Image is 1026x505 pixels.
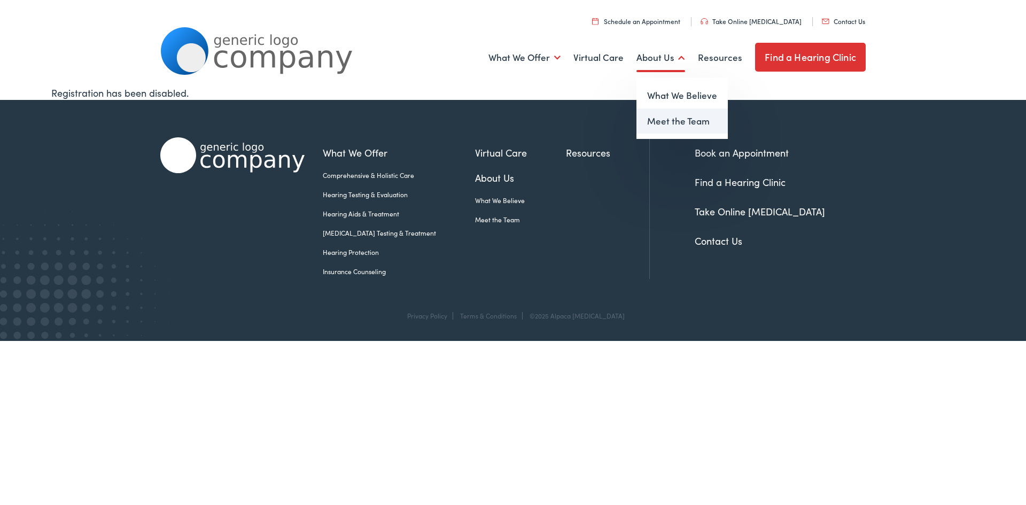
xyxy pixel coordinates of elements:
a: About Us [636,38,685,77]
a: What We Offer [488,38,561,77]
a: Schedule an Appointment [592,17,680,26]
img: utility icon [701,18,708,25]
a: Find a Hearing Clinic [755,43,866,72]
div: Registration has been disabled. [51,86,975,100]
a: What We Believe [636,83,728,108]
a: Take Online [MEDICAL_DATA] [701,17,802,26]
a: [MEDICAL_DATA] Testing & Treatment [323,228,475,238]
a: Terms & Conditions [460,311,517,320]
div: ©2025 Alpaca [MEDICAL_DATA] [524,312,625,320]
a: Resources [566,145,649,160]
a: Hearing Testing & Evaluation [323,190,475,199]
a: Take Online [MEDICAL_DATA] [695,205,825,218]
a: Contact Us [695,234,742,247]
a: Hearing Protection [323,247,475,257]
a: Book an Appointment [695,146,789,159]
img: utility icon [822,19,829,24]
a: Virtual Care [475,145,566,160]
img: utility icon [592,18,598,25]
a: Hearing Aids & Treatment [323,209,475,219]
a: Insurance Counseling [323,267,475,276]
a: Contact Us [822,17,865,26]
a: Resources [698,38,742,77]
a: Virtual Care [573,38,624,77]
a: Find a Hearing Clinic [695,175,786,189]
a: Meet the Team [636,108,728,134]
a: What We Believe [475,196,566,205]
a: About Us [475,170,566,185]
a: Comprehensive & Holistic Care [323,170,475,180]
a: Privacy Policy [407,311,447,320]
a: Meet the Team [475,215,566,224]
a: What We Offer [323,145,475,160]
img: Alpaca Audiology [160,137,305,173]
